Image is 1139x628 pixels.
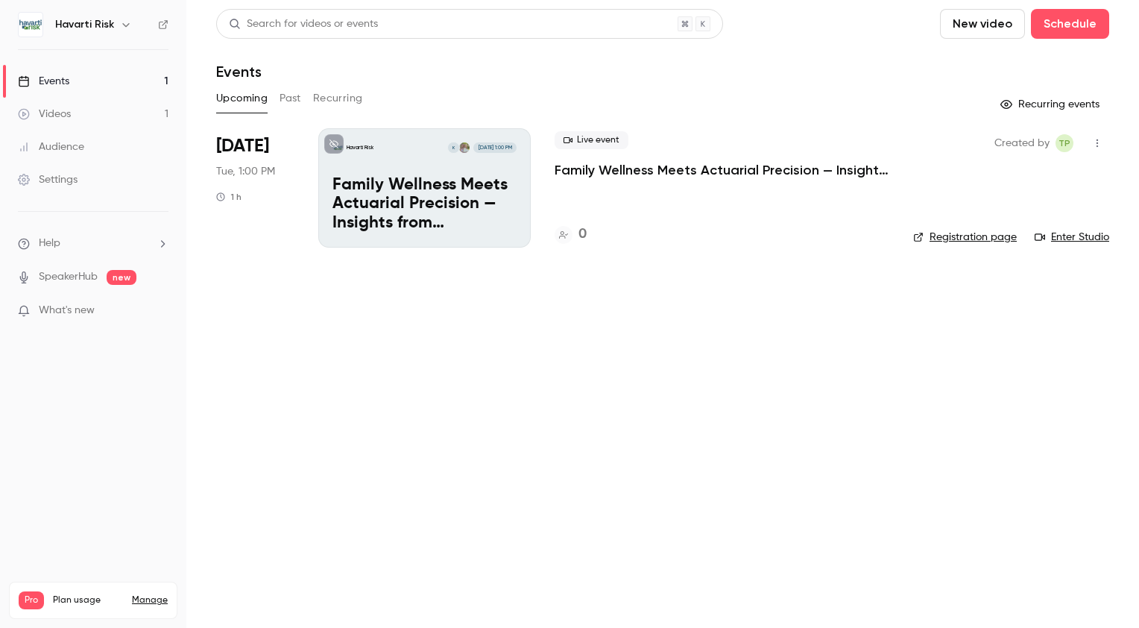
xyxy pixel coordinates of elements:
[39,303,95,318] span: What's new
[18,236,168,251] li: help-dropdown-opener
[107,270,136,285] span: new
[940,9,1025,39] button: New video
[447,142,459,154] div: K
[555,224,587,245] a: 0
[19,591,44,609] span: Pro
[53,594,123,606] span: Plan usage
[55,17,114,32] h6: Havarti Risk
[39,269,98,285] a: SpeakerHub
[19,13,42,37] img: Havarti Risk
[216,63,262,81] h1: Events
[318,128,531,248] a: Family Wellness Meets Actuarial Precision — Insights from Triplemoon’s Lauren GageHavarti RiskLau...
[332,176,517,233] p: Family Wellness Meets Actuarial Precision — Insights from Triplemoon’s [PERSON_NAME]
[913,230,1017,245] a: Registration page
[994,134,1050,152] span: Created by
[473,142,516,153] span: [DATE] 1:00 PM
[555,161,889,179] a: Family Wellness Meets Actuarial Precision — Insights from Triplemoon’s [PERSON_NAME]
[216,191,242,203] div: 1 h
[313,87,363,110] button: Recurring
[216,87,268,110] button: Upcoming
[39,236,60,251] span: Help
[555,131,628,149] span: Live event
[216,134,269,158] span: [DATE]
[216,164,275,179] span: Tue, 1:00 PM
[280,87,301,110] button: Past
[1035,230,1109,245] a: Enter Studio
[18,107,71,122] div: Videos
[229,16,378,32] div: Search for videos or events
[132,594,168,606] a: Manage
[1058,134,1070,152] span: TP
[459,142,470,153] img: Lauren Gage
[18,139,84,154] div: Audience
[994,92,1109,116] button: Recurring events
[1031,9,1109,39] button: Schedule
[18,74,69,89] div: Events
[216,128,294,248] div: Sep 9 Tue, 1:00 PM (America/New York)
[18,172,78,187] div: Settings
[578,224,587,245] h4: 0
[1056,134,1073,152] span: Tamre Pinner
[347,144,373,151] p: Havarti Risk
